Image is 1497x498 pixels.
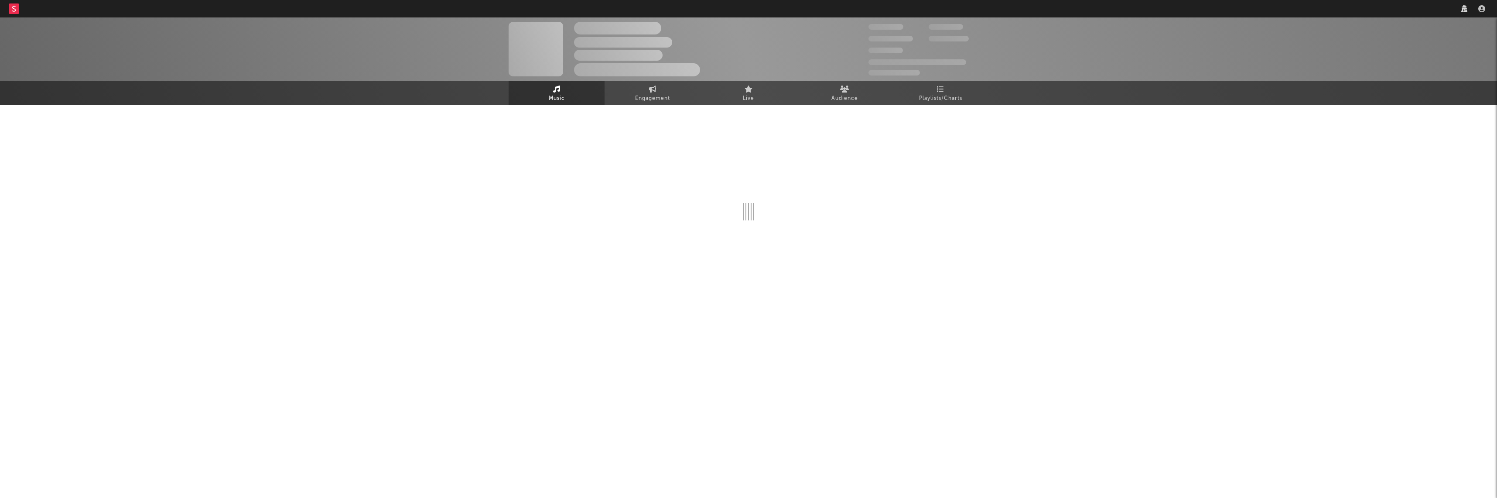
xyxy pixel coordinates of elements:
[605,81,701,105] a: Engagement
[919,93,962,104] span: Playlists/Charts
[549,93,565,104] span: Music
[868,36,913,41] span: 50.000.000
[929,24,963,30] span: 100.000
[743,93,754,104] span: Live
[509,81,605,105] a: Music
[635,93,670,104] span: Engagement
[892,81,988,105] a: Playlists/Charts
[831,93,858,104] span: Audience
[868,70,920,76] span: Jump Score: 85.0
[929,36,969,41] span: 1.000.000
[868,59,966,65] span: 50.000.000 Monthly Listeners
[796,81,892,105] a: Audience
[868,48,903,53] span: 100.000
[868,24,903,30] span: 300.000
[701,81,796,105] a: Live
